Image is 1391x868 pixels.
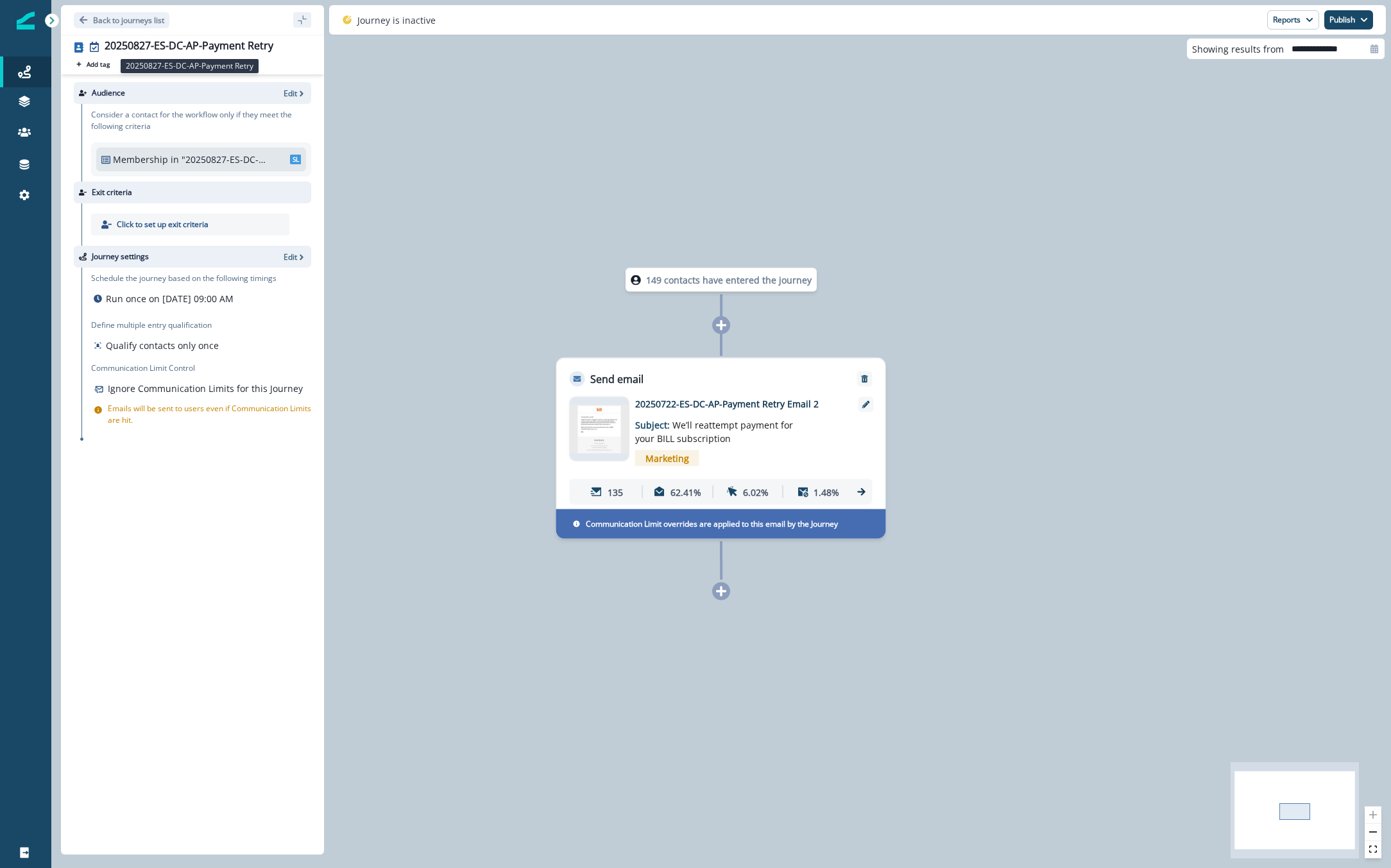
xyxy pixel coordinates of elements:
img: email asset unavailable [570,405,629,454]
button: Remove [855,375,875,384]
p: Run once on [DATE] 09:00 AM [106,292,234,305]
p: Journey settings [92,251,149,262]
button: Publish [1324,10,1373,30]
p: 149 contacts have entered the journey [646,273,812,287]
p: 6.02% [743,485,769,498]
p: 62.41% [670,485,701,498]
button: Go back [74,12,169,28]
button: zoom out [1365,824,1381,841]
p: Schedule the journey based on the following timings [91,273,277,284]
p: Click to set up exit criteria [117,219,209,230]
button: Add tag [74,59,112,69]
p: Edit [284,88,297,99]
div: Send emailRemoveemail asset unavailable20250722-ES-DC-AP-Payment Retry Email 2Subject: We’ll reat... [556,358,886,539]
span: We’ll reattempt payment for your BILL subscription [635,419,793,445]
p: in [171,153,179,166]
p: Exit criteria [92,187,132,198]
p: Subject: [635,411,796,445]
p: 135 [608,485,623,498]
button: Edit [284,251,306,262]
p: Ignore Communication Limits for this Journey [108,382,303,395]
p: Define multiple entry qualification [91,319,221,331]
p: Membership [113,153,168,166]
button: fit view [1365,841,1381,858]
p: 20250722-ES-DC-AP-Payment Retry Email 2 [635,397,841,411]
p: Emails will be sent to users even if Communication Limits are hit. [108,403,311,426]
p: Edit [284,251,297,262]
p: Audience [92,87,125,99]
p: 1.48% [814,485,839,498]
div: 149 contacts have entered the journey [598,268,844,292]
button: Edit [284,88,306,99]
img: Inflection [17,12,35,30]
p: Journey is inactive [357,13,436,27]
p: Add tag [87,60,110,68]
button: sidebar collapse toggle [293,12,311,28]
button: Reports [1267,10,1319,30]
p: Qualify contacts only once [106,339,219,352]
span: Marketing [635,450,699,466]
p: Back to journeys list [93,15,164,26]
p: "20250827-ES-DC-AP-Payment Retry" [182,153,268,166]
p: Communication Limit overrides are applied to this email by the Journey [586,518,838,530]
p: Consider a contact for the workflow only if they meet the following criteria [91,109,311,132]
p: Showing results from [1192,42,1284,56]
p: Send email [590,371,644,387]
div: 20250827-ES-DC-AP-Payment Retry [105,40,273,54]
p: Communication Limit Control [91,362,311,374]
span: SL [290,155,302,164]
